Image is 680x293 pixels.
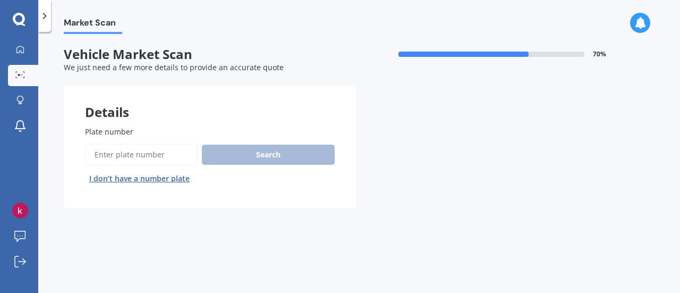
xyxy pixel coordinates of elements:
[85,144,198,166] input: Enter plate number
[85,127,133,137] span: Plate number
[64,18,122,32] span: Market Scan
[64,62,284,72] span: We just need a few more details to provide an accurate quote
[593,51,606,58] span: 70 %
[64,47,356,62] span: Vehicle Market Scan
[85,170,194,187] button: I don’t have a number plate
[12,203,28,219] img: ACg8ocJSiiiQUJ0NQUDa0GXh9UhQcs2ZZMNrFnjyg4iSf5ScmhjSlA=s96-c
[64,86,356,118] div: Details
